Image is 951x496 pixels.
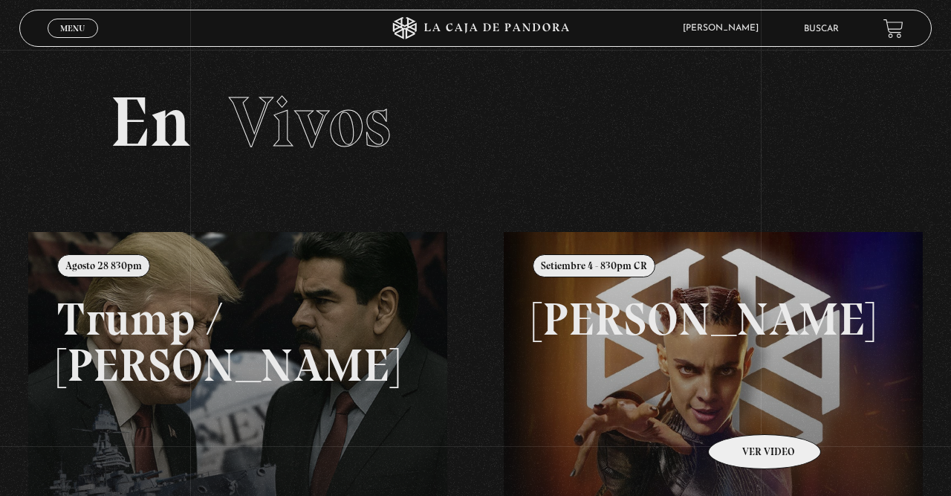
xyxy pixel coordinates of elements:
h2: En [110,87,840,158]
a: Buscar [804,25,839,33]
span: [PERSON_NAME] [675,24,773,33]
span: Vivos [229,80,391,164]
span: Menu [60,24,85,33]
a: View your shopping cart [883,19,903,39]
span: Cerrar [56,36,91,47]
